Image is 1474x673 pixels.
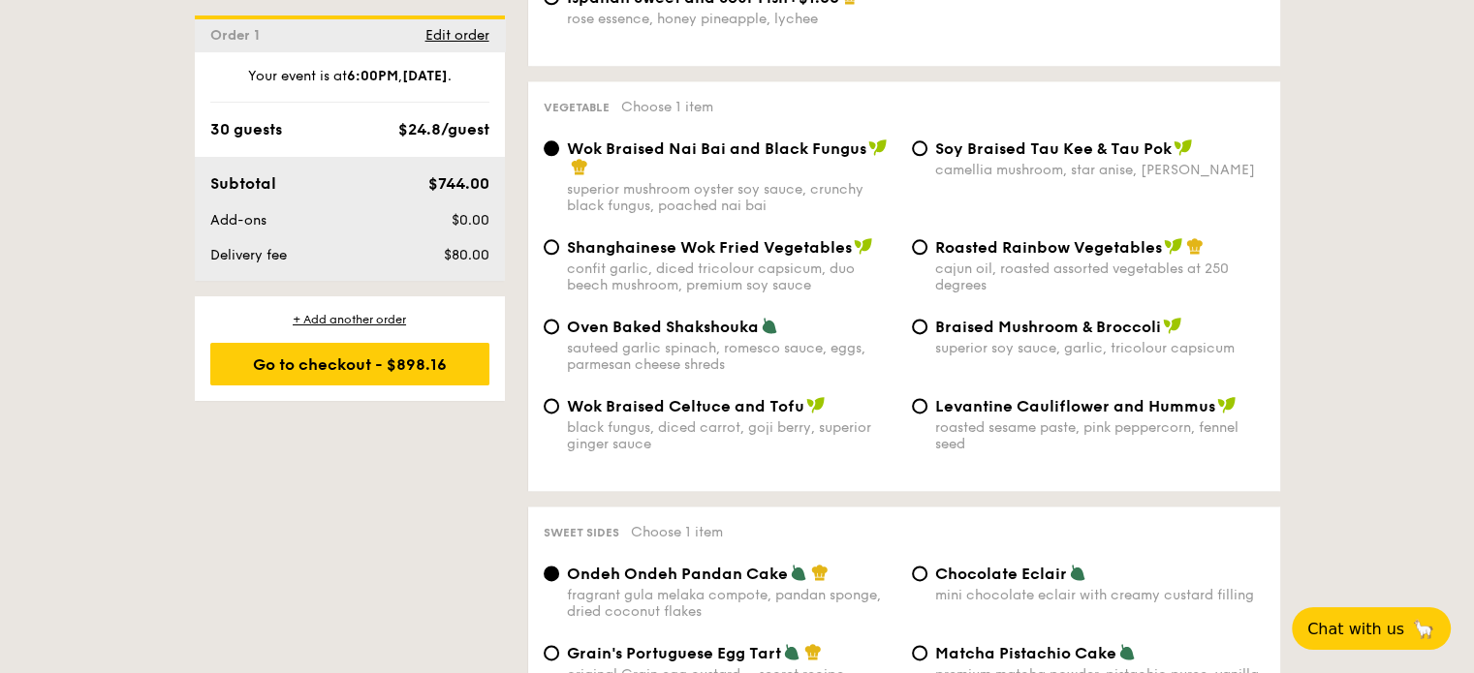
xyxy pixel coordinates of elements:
[347,68,398,84] strong: 6:00PM
[567,181,896,214] div: superior mushroom oyster soy sauce, crunchy black fungus, poached nai bai
[935,397,1215,415] span: Levantine Cauliflower and Hummus
[451,212,488,229] span: $0.00
[806,396,826,413] img: icon-vegan.f8ff3823.svg
[210,67,489,103] div: Your event is at , .
[1217,396,1237,413] img: icon-vegan.f8ff3823.svg
[912,140,927,156] input: ⁠Soy Braised Tau Kee & Tau Pokcamellia mushroom, star anise, [PERSON_NAME]
[912,645,927,660] input: Matcha Pistachio Cakepremium matcha powder, pistachio puree, vanilla bean sponge
[912,319,927,334] input: Braised Mushroom & Broccolisuperior soy sauce, garlic, tricolour capsicum
[631,524,723,540] span: Choose 1 item
[544,526,619,539] span: Sweet sides
[935,419,1265,452] div: roasted sesame paste, pink peppercorn, fennel seed
[1164,237,1183,255] img: icon-vegan.f8ff3823.svg
[804,643,822,660] img: icon-chef-hat.a58ddaea.svg
[935,139,1172,158] span: ⁠Soy Braised Tau Kee & Tau Pok
[790,564,807,581] img: icon-vegetarian.fe4039eb.svg
[621,99,713,115] span: Choose 1 item
[402,68,448,84] strong: [DATE]
[912,398,927,413] input: Levantine Cauliflower and Hummusroasted sesame paste, pink peppercorn, fennel seed
[783,643,800,660] img: icon-vegetarian.fe4039eb.svg
[868,138,888,156] img: icon-vegan.f8ff3823.svg
[544,566,559,581] input: Ondeh Ondeh Pandan Cakefragrant gula melaka compote, pandan sponge, dried coconut flakes
[544,645,559,660] input: Grain's Portuguese Egg Tartoriginal Grain egg custard – secret recipe
[210,118,282,141] div: 30 guests
[210,247,287,263] span: Delivery fee
[1292,607,1451,650] button: Chat with us🦙
[210,27,267,44] span: Order 1
[567,260,896,293] div: confit garlic, diced tricolour capsicum, duo beech mushroom, premium soy sauce
[567,11,896,27] div: rose essence, honey pineapple, lychee
[1163,317,1182,334] img: icon-vegan.f8ff3823.svg
[210,343,489,385] div: Go to checkout - $898.16
[567,318,759,336] span: Oven Baked Shakshouka
[567,397,804,415] span: Wok Braised Celtuce and Tofu
[912,566,927,581] input: Chocolate Eclairmini chocolate eclair with creamy custard filling
[935,340,1265,356] div: superior soy sauce, garlic, tricolour capsicum
[811,564,829,581] img: icon-chef-hat.a58ddaea.svg
[567,340,896,373] div: sauteed garlic spinach, romesco sauce, eggs, parmesan cheese shreds
[210,212,267,229] span: Add-ons
[935,238,1162,257] span: Roasted Rainbow Vegetables
[443,247,488,263] span: $80.00
[567,139,866,158] span: Wok Braised Nai Bai and Black Fungus
[427,174,488,193] span: $744.00
[567,565,788,583] span: Ondeh Ondeh Pandan Cake
[935,318,1161,336] span: Braised Mushroom & Broccoli
[210,312,489,327] div: + Add another order
[1118,643,1136,660] img: icon-vegetarian.fe4039eb.svg
[935,587,1265,603] div: mini chocolate eclair with creamy custard filling
[210,174,276,193] span: Subtotal
[1069,564,1086,581] img: icon-vegetarian.fe4039eb.svg
[567,238,852,257] span: Shanghainese Wok Fried Vegetables
[761,317,778,334] img: icon-vegetarian.fe4039eb.svg
[567,644,781,662] span: Grain's Portuguese Egg Tart
[1412,618,1435,640] span: 🦙
[544,319,559,334] input: Oven Baked Shakshoukasauteed garlic spinach, romesco sauce, eggs, parmesan cheese shreds
[1307,620,1404,638] span: Chat with us
[935,162,1265,178] div: camellia mushroom, star anise, [PERSON_NAME]
[544,140,559,156] input: Wok Braised Nai Bai and Black Fungussuperior mushroom oyster soy sauce, crunchy black fungus, poa...
[398,118,489,141] div: $24.8/guest
[544,239,559,255] input: Shanghainese Wok Fried Vegetablesconfit garlic, diced tricolour capsicum, duo beech mushroom, pre...
[1186,237,1204,255] img: icon-chef-hat.a58ddaea.svg
[425,27,489,44] span: Edit order
[854,237,873,255] img: icon-vegan.f8ff3823.svg
[567,419,896,452] div: black fungus, diced carrot, goji berry, superior ginger sauce
[1174,138,1193,156] img: icon-vegan.f8ff3823.svg
[912,239,927,255] input: Roasted Rainbow Vegetablescajun oil, roasted assorted vegetables at 250 degrees
[935,644,1116,662] span: Matcha Pistachio Cake
[935,565,1067,583] span: Chocolate Eclair
[544,398,559,413] input: Wok Braised Celtuce and Tofublack fungus, diced carrot, goji berry, superior ginger sauce
[935,260,1265,293] div: cajun oil, roasted assorted vegetables at 250 degrees
[571,158,588,175] img: icon-chef-hat.a58ddaea.svg
[544,101,610,114] span: Vegetable
[567,587,896,620] div: fragrant gula melaka compote, pandan sponge, dried coconut flakes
